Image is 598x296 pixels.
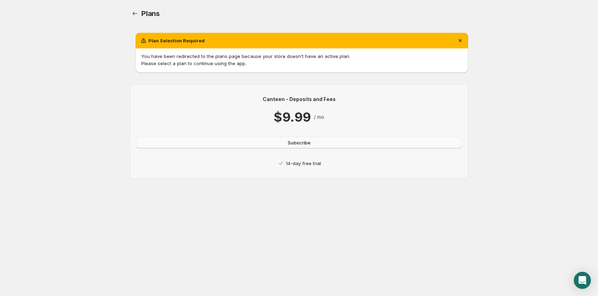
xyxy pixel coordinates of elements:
[286,160,321,167] p: 14-day free trial
[141,53,462,60] p: You have been redirected to the plans page because your store doesn't have an active plan.
[455,36,465,46] button: Dismiss notification
[288,139,310,146] span: Subscribe
[574,272,591,289] div: Open Intercom Messenger
[148,37,205,44] h2: Plan Selection Required
[141,60,462,67] p: Please select a plan to continue using the app.
[136,96,462,103] p: Canteen - Deposits and Fees
[130,9,140,18] a: Home
[136,137,462,148] button: Subscribe
[314,113,324,121] p: / mo
[274,109,311,126] p: $9.99
[141,9,160,18] span: Plans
